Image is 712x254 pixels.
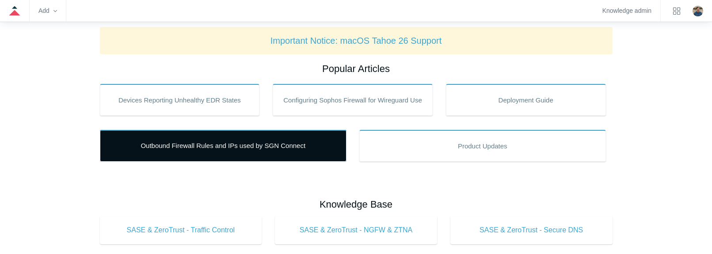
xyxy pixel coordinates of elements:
[450,216,613,244] a: SASE & ZeroTrust - Secure DNS
[446,84,606,116] a: Deployment Guide
[359,130,606,162] a: Product Updates
[273,84,433,116] a: Configuring Sophos Firewall for Wireguard Use
[100,130,346,162] a: Outbound Firewall Rules and IPs used by SGN Connect
[288,225,424,235] span: SASE & ZeroTrust - NGFW & ZTNA
[38,8,57,13] zd-hc-trigger: Add
[100,61,613,76] h2: Popular Articles
[113,225,249,235] span: SASE & ZeroTrust - Traffic Control
[602,8,651,13] a: Knowledge admin
[100,84,260,116] a: Devices Reporting Unhealthy EDR States
[275,216,437,244] a: SASE & ZeroTrust - NGFW & ZTNA
[100,197,613,212] h2: Knowledge Base
[100,216,262,244] a: SASE & ZeroTrust - Traffic Control
[693,6,703,16] zd-hc-trigger: Click your profile icon to open the profile menu
[693,6,703,16] img: user avatar
[270,36,442,45] a: Important Notice: macOS Tahoe 26 Support
[464,225,599,235] span: SASE & ZeroTrust - Secure DNS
